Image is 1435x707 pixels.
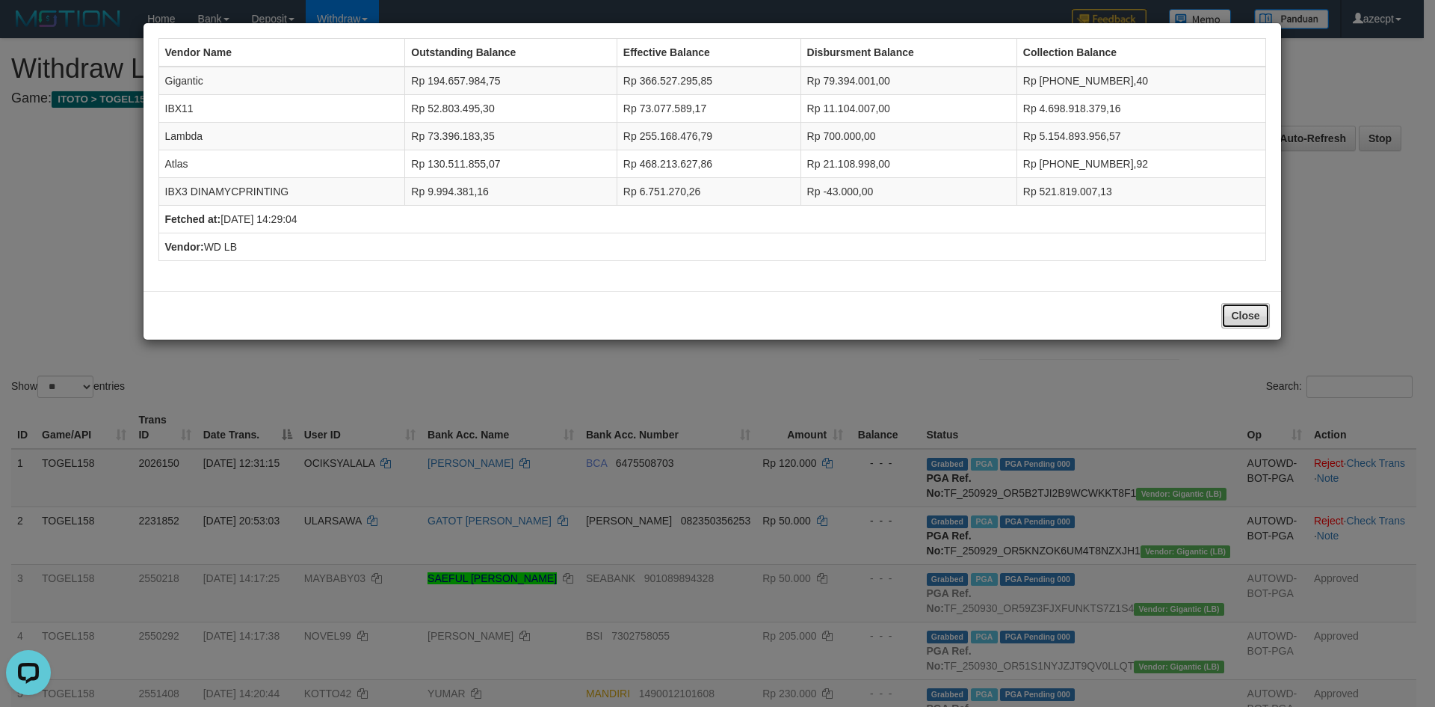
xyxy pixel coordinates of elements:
[800,39,1016,67] th: Disbursment Balance
[405,67,617,95] td: Rp 194.657.984,75
[617,123,800,150] td: Rp 255.168.476,79
[405,178,617,206] td: Rp 9.994.381,16
[617,39,800,67] th: Effective Balance
[1016,123,1265,150] td: Rp 5.154.893.956,57
[405,39,617,67] th: Outstanding Balance
[800,178,1016,206] td: Rp -43.000,00
[158,39,405,67] th: Vendor Name
[617,178,800,206] td: Rp 6.751.270,26
[158,150,405,178] td: Atlas
[1016,67,1265,95] td: Rp [PHONE_NUMBER],40
[617,95,800,123] td: Rp 73.077.589,17
[405,150,617,178] td: Rp 130.511.855,07
[1016,178,1265,206] td: Rp 521.819.007,13
[800,67,1016,95] td: Rp 79.394.001,00
[1221,303,1269,328] button: Close
[800,123,1016,150] td: Rp 700.000,00
[405,123,617,150] td: Rp 73.396.183,35
[158,67,405,95] td: Gigantic
[617,67,800,95] td: Rp 366.527.295,85
[158,233,1265,261] td: WD LB
[6,6,51,51] button: Open LiveChat chat widget
[1016,39,1265,67] th: Collection Balance
[165,241,204,253] b: Vendor:
[1016,150,1265,178] td: Rp [PHONE_NUMBER],92
[800,150,1016,178] td: Rp 21.108.998,00
[405,95,617,123] td: Rp 52.803.495,30
[158,123,405,150] td: Lambda
[158,206,1265,233] td: [DATE] 14:29:04
[158,95,405,123] td: IBX11
[1016,95,1265,123] td: Rp 4.698.918.379,16
[165,213,221,225] b: Fetched at:
[158,178,405,206] td: IBX3 DINAMYCPRINTING
[800,95,1016,123] td: Rp 11.104.007,00
[617,150,800,178] td: Rp 468.213.627,86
